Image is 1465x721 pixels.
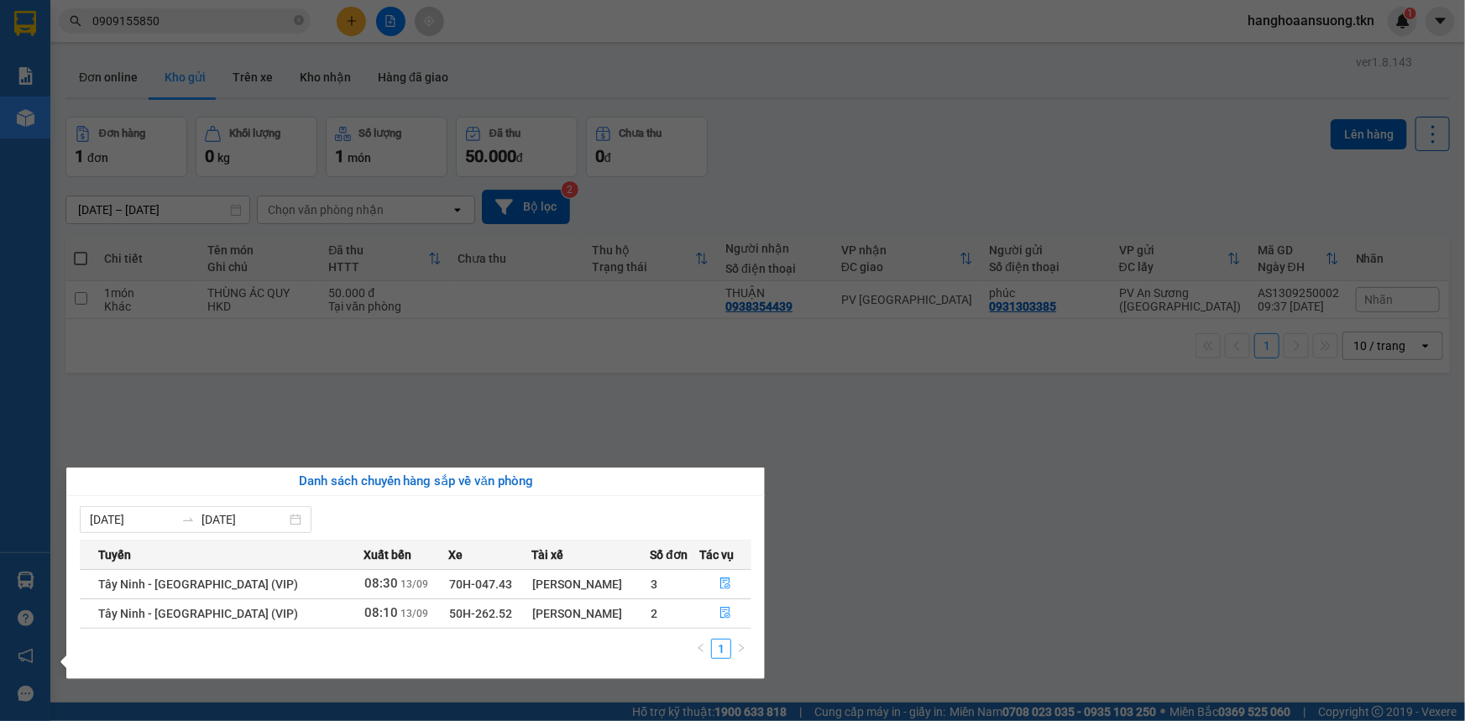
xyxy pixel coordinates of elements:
[400,608,428,619] span: 13/09
[700,600,751,627] button: file-done
[731,639,751,659] button: right
[90,510,175,529] input: Từ ngày
[650,546,688,564] span: Số đơn
[691,639,711,659] li: Previous Page
[98,546,131,564] span: Tuyến
[700,571,751,598] button: file-done
[80,472,751,492] div: Danh sách chuyến hàng sắp về văn phòng
[364,546,411,564] span: Xuất bến
[711,639,731,659] li: 1
[98,607,298,620] span: Tây Ninh - [GEOGRAPHIC_DATA] (VIP)
[201,510,286,529] input: Đến ngày
[532,604,649,623] div: [PERSON_NAME]
[449,577,512,591] span: 70H-047.43
[532,575,649,593] div: [PERSON_NAME]
[736,643,746,653] span: right
[699,546,734,564] span: Tác vụ
[364,605,398,620] span: 08:10
[400,578,428,590] span: 13/09
[531,546,563,564] span: Tài xế
[651,577,657,591] span: 3
[181,513,195,526] span: to
[691,639,711,659] button: left
[364,576,398,591] span: 08:30
[449,607,512,620] span: 50H-262.52
[448,546,463,564] span: Xe
[98,577,298,591] span: Tây Ninh - [GEOGRAPHIC_DATA] (VIP)
[696,643,706,653] span: left
[731,639,751,659] li: Next Page
[719,577,731,591] span: file-done
[651,607,657,620] span: 2
[712,640,730,658] a: 1
[181,513,195,526] span: swap-right
[719,607,731,620] span: file-done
